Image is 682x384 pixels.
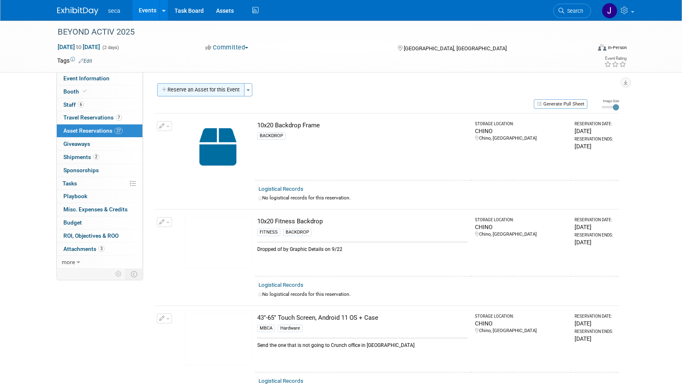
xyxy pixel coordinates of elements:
div: Event Format [542,43,627,55]
div: Image Size [602,98,619,103]
button: Reserve an Asset for this Event [157,83,244,96]
a: Travel Reservations7 [57,111,142,124]
img: Jose Gregory [602,3,617,19]
div: Chino, [GEOGRAPHIC_DATA] [475,231,568,238]
span: Giveaways [63,140,90,147]
span: (2 days) [102,45,119,50]
span: Asset Reservations [63,127,123,134]
img: View Images [184,314,252,365]
div: Reservation Ends: [575,232,615,238]
div: Reservation Ends: [575,136,615,142]
div: BACKDROP [283,229,312,236]
div: Chino, [GEOGRAPHIC_DATA] [475,135,568,142]
a: Asset Reservations27 [57,124,142,137]
img: Capital-Asset-Icon-2.png [184,121,252,173]
i: Booth reservation complete [83,89,87,94]
span: 27 [114,128,123,134]
span: Sponsorships [63,167,99,173]
div: [DATE] [575,127,615,135]
a: Staff6 [57,98,142,111]
div: 10x20 Fitness Backdrop [257,217,468,226]
div: Reservation Ends: [575,329,615,335]
div: CHINO [475,127,568,135]
a: ROI, Objectives & ROO [57,229,142,242]
div: BACKDROP [257,132,286,140]
a: Logistical Records [258,282,303,288]
div: 43"-65" Touch Screen, Android 11 OS + Case [257,314,468,322]
a: Search [553,4,591,18]
td: Personalize Event Tab Strip [112,269,126,279]
img: Format-Inperson.png [598,44,606,51]
span: Search [564,8,583,14]
div: Send the one that is not going to Crunch office in [GEOGRAPHIC_DATA] [257,338,468,349]
div: No logistical records for this reservation. [258,194,616,201]
div: [DATE] [575,142,615,150]
span: Staff [63,101,84,108]
div: Hardware [278,325,303,332]
div: 10x20 Backdrop Frame [257,121,468,130]
span: Attachments [63,246,105,252]
span: [DATE] [DATE] [57,43,100,51]
div: CHINO [475,223,568,231]
span: Tasks [63,180,77,187]
div: Event Rating [604,56,626,61]
span: [GEOGRAPHIC_DATA], [GEOGRAPHIC_DATA] [404,45,507,52]
a: Tasks [57,177,142,190]
span: Event Information [63,75,109,82]
div: [DATE] [575,223,615,231]
a: Shipments2 [57,151,142,164]
td: Tags [57,56,92,65]
div: [DATE] [575,238,615,246]
button: Generate Pull Sheet [534,99,587,109]
div: Storage Location: [475,121,568,127]
span: Budget [63,219,82,226]
span: 7 [116,115,122,121]
a: Logistical Records [258,378,303,384]
a: Playbook [57,190,142,203]
a: Sponsorships [57,164,142,177]
div: CHINO [475,319,568,328]
div: Dropped of by Graphic Details on 9/22 [257,242,468,253]
a: Edit [79,58,92,64]
span: Booth [63,88,88,95]
span: ROI, Objectives & ROO [63,232,119,239]
span: seca [108,7,121,14]
a: Booth [57,85,142,98]
img: View Images [184,217,252,269]
a: Event Information [57,72,142,85]
span: 3 [98,246,105,252]
div: Storage Location: [475,314,568,319]
div: Chino, [GEOGRAPHIC_DATA] [475,328,568,334]
span: more [62,259,75,265]
span: 2 [93,154,99,160]
span: Shipments [63,154,99,160]
div: [DATE] [575,335,615,343]
a: Giveaways [57,138,142,150]
span: Misc. Expenses & Credits [63,206,128,213]
div: Reservation Date: [575,217,615,223]
div: MBCA [257,325,275,332]
a: Attachments3 [57,243,142,255]
div: Reservation Date: [575,121,615,127]
div: BEYOND ACTIV 2025 [55,25,579,40]
span: Playbook [63,193,87,199]
a: Misc. Expenses & Credits [57,203,142,216]
div: Storage Location: [475,217,568,223]
span: Travel Reservations [63,114,122,121]
div: [DATE] [575,319,615,328]
button: Committed [203,43,251,52]
a: more [57,256,142,269]
div: No logistical records for this reservation. [258,291,616,298]
img: ExhibitDay [57,7,98,15]
a: Budget [57,216,142,229]
span: to [75,44,83,50]
td: Toggle Event Tabs [126,269,142,279]
div: In-Person [608,44,627,51]
div: FITNESS [257,229,280,236]
span: 6 [78,101,84,108]
div: Reservation Date: [575,314,615,319]
a: Logistical Records [258,186,303,192]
